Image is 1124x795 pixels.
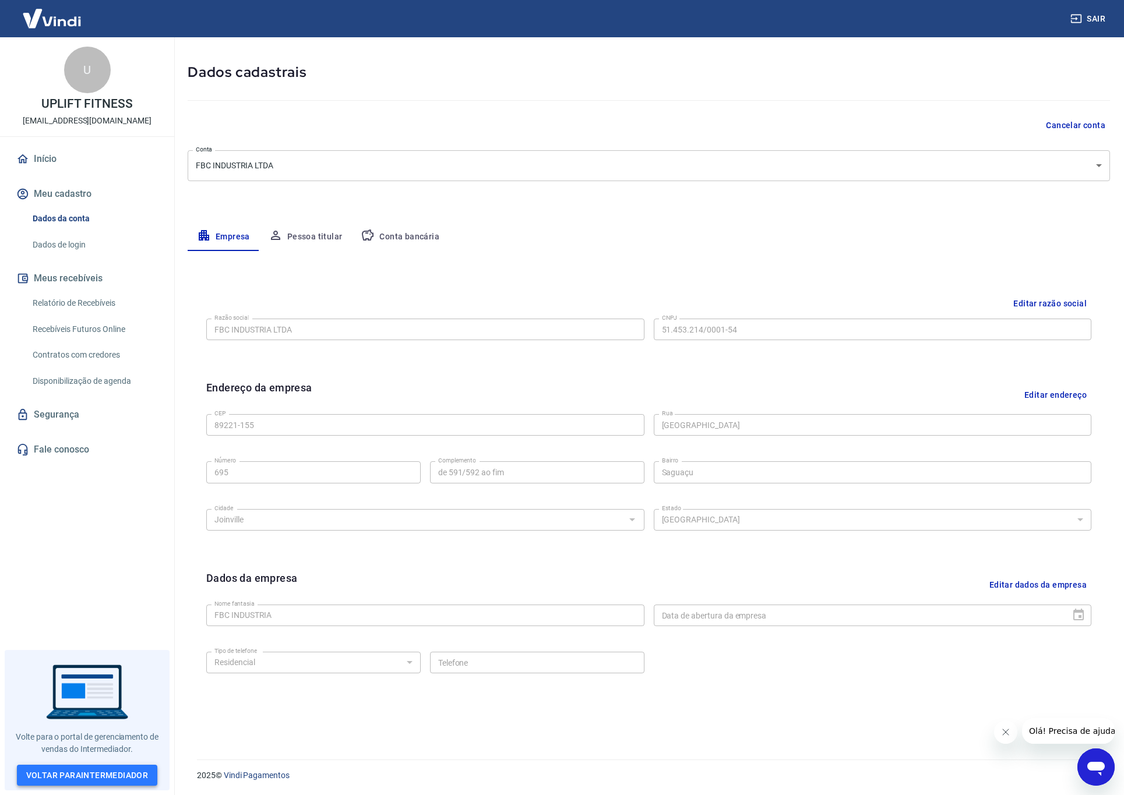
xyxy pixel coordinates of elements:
iframe: Button to launch messaging window [1077,748,1115,786]
label: Cidade [214,504,233,513]
h6: Dados da empresa [206,570,297,600]
label: Conta [196,145,212,154]
a: Voltar paraIntermediador [17,765,158,786]
label: CNPJ [662,313,677,322]
iframe: Message from company [1022,718,1115,744]
button: Meus recebíveis [14,266,160,291]
a: Dados da conta [28,207,160,231]
p: 2025 © [197,769,1096,782]
a: Dados de login [28,233,160,257]
a: Disponibilização de agenda [28,369,160,393]
a: Relatório de Recebíveis [28,291,160,315]
h5: Dados cadastrais [188,63,1110,82]
button: Editar razão social [1009,293,1091,315]
button: Sair [1068,8,1110,30]
a: Contratos com credores [28,343,160,367]
button: Conta bancária [351,223,449,251]
label: Nome fantasia [214,599,255,608]
label: Estado [662,504,681,513]
p: [EMAIL_ADDRESS][DOMAIN_NAME] [23,115,151,127]
h6: Endereço da empresa [206,380,312,409]
a: Segurança [14,402,160,427]
input: DD/MM/YYYY [654,605,1063,626]
div: U [64,47,111,93]
label: Bairro [662,456,678,465]
label: Complemento [438,456,476,465]
p: UPLIFT FITNESS [41,98,132,110]
button: Cancelar conta [1041,115,1110,136]
button: Pessoa titular [259,223,352,251]
a: Vindi Pagamentos [224,771,290,780]
label: Tipo de telefone [214,646,257,655]
a: Início [14,146,160,172]
button: Meu cadastro [14,181,160,207]
label: CEP [214,409,225,418]
label: Número [214,456,236,465]
iframe: Close message [994,720,1017,744]
label: Rua [662,409,673,418]
div: FBC INDUSTRIA LTDA [188,150,1110,181]
a: Recebíveis Futuros Online [28,317,160,341]
span: Olá! Precisa de ajuda? [7,8,98,17]
button: Editar endereço [1020,380,1091,409]
input: Digite aqui algumas palavras para buscar a cidade [210,513,622,527]
button: Editar dados da empresa [985,570,1091,600]
button: Empresa [188,223,259,251]
img: Vindi [14,1,90,36]
label: Razão social [214,313,249,322]
a: Fale conosco [14,437,160,462]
